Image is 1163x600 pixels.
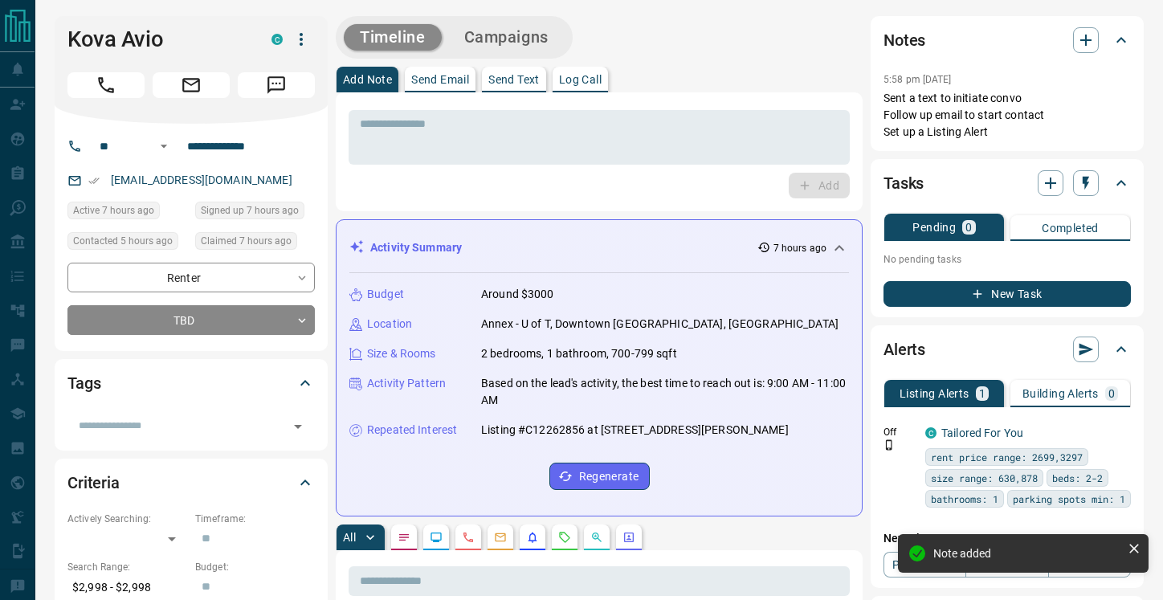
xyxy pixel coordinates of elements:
[481,375,849,409] p: Based on the lead's activity, the best time to reach out is: 9:00 AM - 11:00 AM
[979,388,985,399] p: 1
[367,286,404,303] p: Budget
[481,286,554,303] p: Around $3000
[238,72,315,98] span: Message
[925,427,937,439] div: condos.ca
[912,222,956,233] p: Pending
[398,531,410,544] svg: Notes
[559,74,602,85] p: Log Call
[367,375,446,392] p: Activity Pattern
[88,175,100,186] svg: Email Verified
[367,422,457,439] p: Repeated Interest
[1108,388,1115,399] p: 0
[549,463,650,490] button: Regenerate
[883,170,924,196] h2: Tasks
[773,241,826,255] p: 7 hours ago
[67,370,100,396] h2: Tags
[343,532,356,543] p: All
[883,90,1131,141] p: Sent a text to initiate convo Follow up email to start contact Set up a Listing Alert
[494,531,507,544] svg: Emails
[1042,222,1099,234] p: Completed
[488,74,540,85] p: Send Text
[481,345,677,362] p: 2 bedrooms, 1 bathroom, 700-799 sqft
[941,427,1023,439] a: Tailored For You
[462,531,475,544] svg: Calls
[883,27,925,53] h2: Notes
[67,470,120,496] h2: Criteria
[201,202,299,218] span: Signed up 7 hours ago
[590,531,603,544] svg: Opportunities
[411,74,469,85] p: Send Email
[933,547,1121,560] div: Note added
[1013,491,1125,507] span: parking spots min: 1
[558,531,571,544] svg: Requests
[883,330,1131,369] div: Alerts
[448,24,565,51] button: Campaigns
[883,552,966,578] a: Property
[965,222,972,233] p: 0
[67,364,315,402] div: Tags
[931,470,1038,486] span: size range: 630,878
[883,21,1131,59] div: Notes
[349,233,849,263] div: Activity Summary7 hours ago
[883,439,895,451] svg: Push Notification Only
[931,449,1083,465] span: rent price range: 2699,3297
[883,74,952,85] p: 5:58 pm [DATE]
[195,512,315,526] p: Timeframe:
[883,247,1131,271] p: No pending tasks
[1022,388,1099,399] p: Building Alerts
[526,531,539,544] svg: Listing Alerts
[367,316,412,333] p: Location
[271,34,283,45] div: condos.ca
[883,425,916,439] p: Off
[367,345,436,362] p: Size & Rooms
[900,388,969,399] p: Listing Alerts
[154,137,173,156] button: Open
[195,232,315,255] div: Tue Aug 12 2025
[73,233,173,249] span: Contacted 5 hours ago
[67,560,187,574] p: Search Range:
[67,202,187,224] div: Tue Aug 12 2025
[481,422,789,439] p: Listing #C12262856 at [STREET_ADDRESS][PERSON_NAME]
[344,24,442,51] button: Timeline
[430,531,443,544] svg: Lead Browsing Activity
[370,239,462,256] p: Activity Summary
[481,316,839,333] p: Annex - U of T, Downtown [GEOGRAPHIC_DATA], [GEOGRAPHIC_DATA]
[883,530,1131,547] p: New Alert:
[622,531,635,544] svg: Agent Actions
[67,72,145,98] span: Call
[67,232,187,255] div: Tue Aug 12 2025
[1052,470,1103,486] span: beds: 2-2
[73,202,154,218] span: Active 7 hours ago
[883,281,1131,307] button: New Task
[883,164,1131,202] div: Tasks
[67,305,315,335] div: TBD
[67,263,315,292] div: Renter
[883,337,925,362] h2: Alerts
[67,512,187,526] p: Actively Searching:
[67,27,247,52] h1: Kova Avio
[343,74,392,85] p: Add Note
[195,202,315,224] div: Tue Aug 12 2025
[67,463,315,502] div: Criteria
[201,233,292,249] span: Claimed 7 hours ago
[287,415,309,438] button: Open
[111,173,292,186] a: [EMAIL_ADDRESS][DOMAIN_NAME]
[195,560,315,574] p: Budget:
[931,491,998,507] span: bathrooms: 1
[153,72,230,98] span: Email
